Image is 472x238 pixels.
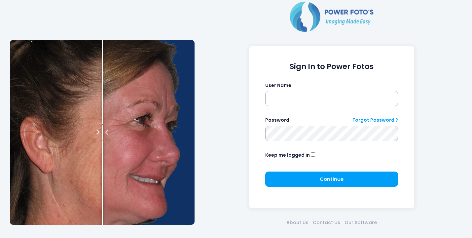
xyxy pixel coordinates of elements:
a: Forgot Password ? [352,117,398,124]
a: Contact Us [310,219,342,226]
a: About Us [284,219,310,226]
h1: Sign In to Power Fotos [265,62,398,71]
span: Continue [320,176,344,182]
button: Continue [265,172,398,187]
label: Keep me logged in [265,152,310,159]
a: Our Software [342,219,379,226]
label: User Name [265,82,291,89]
label: Password [265,117,289,124]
